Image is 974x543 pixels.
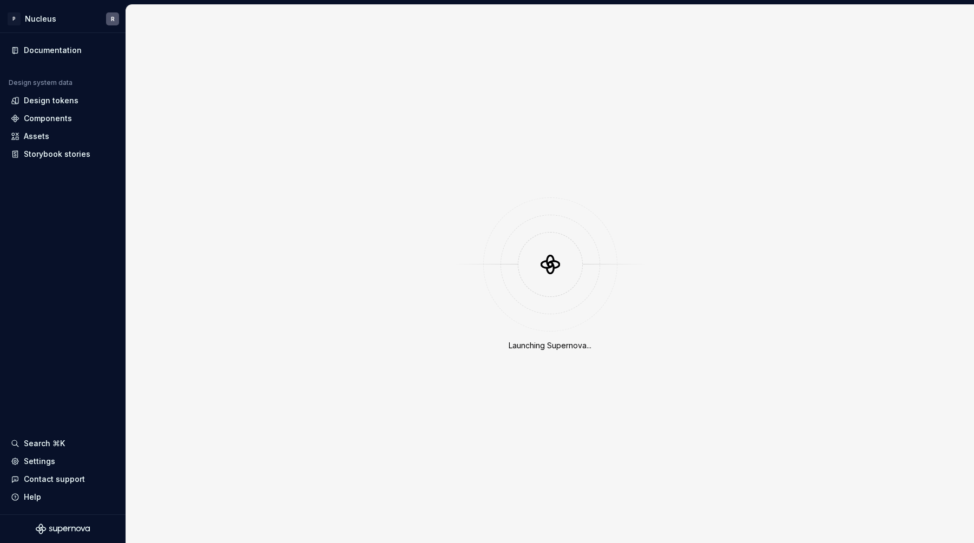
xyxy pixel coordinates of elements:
div: P [8,12,21,25]
a: Storybook stories [6,145,119,163]
div: Settings [24,456,55,467]
a: Assets [6,128,119,145]
a: Design tokens [6,92,119,109]
button: Help [6,488,119,506]
div: Storybook stories [24,149,90,160]
button: PNucleusR [2,7,123,30]
div: Documentation [24,45,82,56]
div: Launching Supernova... [509,340,591,351]
div: Components [24,113,72,124]
div: Design tokens [24,95,78,106]
svg: Supernova Logo [36,524,90,534]
div: Help [24,492,41,502]
a: Settings [6,453,119,470]
div: Nucleus [25,14,56,24]
div: R [111,15,115,23]
a: Components [6,110,119,127]
div: Search ⌘K [24,438,65,449]
a: Documentation [6,42,119,59]
div: Assets [24,131,49,142]
div: Design system data [9,78,73,87]
button: Contact support [6,471,119,488]
button: Search ⌘K [6,435,119,452]
div: Contact support [24,474,85,485]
